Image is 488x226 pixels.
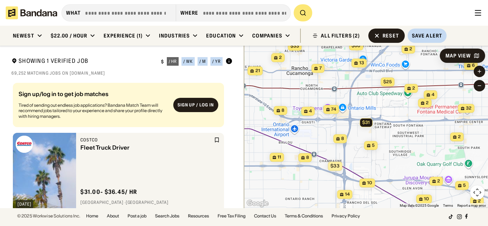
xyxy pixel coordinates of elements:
a: Contact Us [254,214,276,218]
span: 10 [367,180,372,186]
div: / m [199,59,206,64]
div: Experience (1) [104,32,143,39]
span: 2 [426,100,429,106]
span: 4 [309,108,312,114]
span: 6 [472,62,475,69]
div: Reset [383,33,399,38]
div: 69,252 matching jobs on [DOMAIN_NAME] [11,70,233,76]
div: [GEOGRAPHIC_DATA] · [GEOGRAPHIC_DATA] [80,200,220,206]
span: 2 [478,198,481,204]
div: grid [11,80,233,208]
div: Newest [13,32,34,39]
span: 21 [255,68,260,74]
span: $33 [290,43,299,49]
img: Bandana logotype [6,6,57,19]
div: Education [206,32,236,39]
span: 74 [331,106,336,112]
div: $ [161,59,164,65]
span: $60 [352,43,360,48]
a: Home [86,214,98,218]
div: / hr [169,59,177,64]
div: [DATE] [18,202,31,206]
div: Costco [80,137,213,143]
span: $33 [330,163,339,169]
span: $31 [362,120,370,125]
div: © 2025 Workwise Solutions Inc. [17,214,80,218]
span: 4 [432,92,434,98]
span: 2 [279,55,282,61]
div: Map View [445,53,471,58]
a: Terms (opens in new tab) [443,204,453,207]
div: $22.00 / hour [51,32,88,39]
span: 7 [319,65,322,71]
div: Sign up / Log in [178,102,214,108]
span: 2 [458,134,461,140]
span: 8 [306,155,309,161]
div: / yr [212,59,221,64]
span: 14 [345,191,349,197]
a: Privacy Policy [332,214,360,218]
a: Search Jobs [155,214,179,218]
button: Map camera controls [470,185,484,200]
span: 8 [341,136,344,142]
span: 32 [466,105,472,111]
div: Tired of sending out endless job applications? Bandana Match Team will recommend jobs tailored to... [19,102,168,119]
div: Fleet Truck Driver [80,144,213,151]
div: $ 31.00 - $36.45 / hr [80,188,137,196]
span: $25 [383,79,392,84]
a: Free Tax Filing [218,214,245,218]
div: / wk [183,59,193,64]
div: Industries [159,32,190,39]
div: ALL FILTERS (2) [321,33,360,38]
span: 5 [463,182,466,189]
span: 2 [412,85,415,91]
span: 13 [359,60,364,66]
div: what [66,10,81,16]
a: Resources [188,214,209,218]
span: 8 [282,107,284,114]
a: About [107,214,119,218]
span: Map data ©2025 Google [400,204,439,207]
a: Post a job [128,214,146,218]
div: Showing 1 Verified Job [11,57,155,66]
span: 2 [437,178,440,184]
span: 2 [409,46,412,52]
div: Companies [252,32,282,39]
img: Google [246,199,269,208]
img: Costco logo [16,136,33,153]
a: Open this area in Google Maps (opens a new window) [246,199,269,208]
span: 10 [424,196,429,202]
div: Save Alert [412,32,442,39]
a: Report a map error [457,204,486,207]
span: 11 [278,154,281,160]
div: Where [180,10,199,16]
a: Terms & Conditions [285,214,323,218]
span: 5 [372,142,375,149]
div: Sign up/log in to get job matches [19,91,168,102]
